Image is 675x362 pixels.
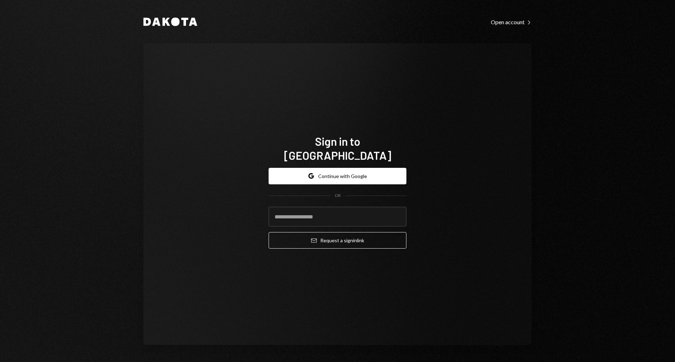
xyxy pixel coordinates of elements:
button: Continue with Google [269,168,406,184]
h1: Sign in to [GEOGRAPHIC_DATA] [269,134,406,162]
a: Open account [491,18,532,26]
div: OR [335,193,341,199]
button: Request a signinlink [269,232,406,249]
div: Open account [491,19,532,26]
